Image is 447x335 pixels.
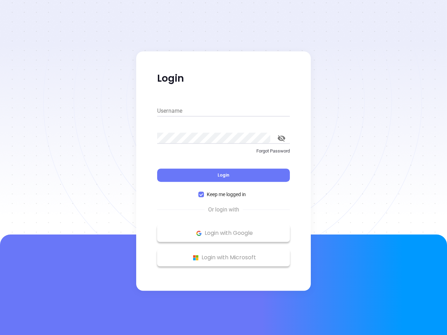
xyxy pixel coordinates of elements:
img: Microsoft Logo [191,253,200,262]
button: Microsoft Logo Login with Microsoft [157,249,290,266]
span: Login [218,172,229,178]
p: Login [157,72,290,85]
p: Forgot Password [157,148,290,155]
button: Login [157,169,290,182]
img: Google Logo [195,229,203,238]
button: Google Logo Login with Google [157,224,290,242]
span: Keep me logged in [204,191,249,198]
button: toggle password visibility [273,130,290,147]
span: Or login with [205,206,243,214]
p: Login with Microsoft [161,252,286,263]
p: Login with Google [161,228,286,238]
a: Forgot Password [157,148,290,160]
